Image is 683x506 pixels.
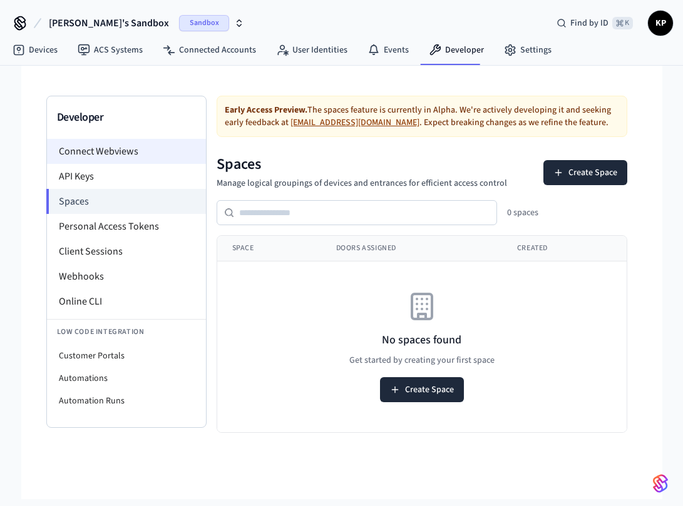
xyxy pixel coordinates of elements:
[502,236,624,261] th: Created
[649,12,672,34] span: KP
[47,289,206,314] li: Online CLI
[47,319,206,345] li: Low Code Integration
[266,39,357,61] a: User Identities
[46,189,206,214] li: Spaces
[507,206,538,219] div: 0 spaces
[357,39,419,61] a: Events
[47,345,206,367] li: Customer Portals
[382,331,461,349] h3: No spaces found
[543,160,627,185] button: Create Space
[547,12,643,34] div: Find by ID⌘ K
[217,154,507,175] h1: Spaces
[153,39,266,61] a: Connected Accounts
[47,367,206,390] li: Automations
[570,17,609,29] span: Find by ID
[290,116,419,129] a: [EMAIL_ADDRESS][DOMAIN_NAME]
[49,16,169,31] span: [PERSON_NAME]'s Sandbox
[612,17,633,29] span: ⌘ K
[217,177,507,190] p: Manage logical groupings of devices and entrances for efficient access control
[68,39,153,61] a: ACS Systems
[217,236,321,261] th: Space
[57,109,196,126] h3: Developer
[380,377,464,402] button: Create Space
[225,104,307,116] strong: Early Access Preview.
[47,239,206,264] li: Client Sessions
[648,11,673,36] button: KP
[3,39,68,61] a: Devices
[494,39,562,61] a: Settings
[217,96,627,137] div: The spaces feature is currently in Alpha. We're actively developing it and seeking early feedback...
[653,473,668,493] img: SeamLogoGradient.69752ec5.svg
[47,164,206,189] li: API Keys
[419,39,494,61] a: Developer
[179,15,229,31] span: Sandbox
[47,390,206,412] li: Automation Runs
[47,214,206,239] li: Personal Access Tokens
[321,236,502,261] th: Doors Assigned
[349,354,495,367] p: Get started by creating your first space
[47,264,206,289] li: Webhooks
[47,139,206,164] li: Connect Webviews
